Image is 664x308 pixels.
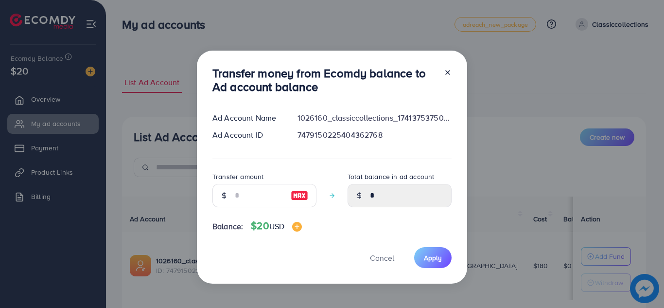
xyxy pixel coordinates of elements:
label: Total balance in ad account [348,172,434,181]
div: 7479150225404362768 [290,129,459,141]
span: Apply [424,253,442,263]
h3: Transfer money from Ecomdy balance to Ad account balance [212,66,436,94]
img: image [292,222,302,232]
label: Transfer amount [212,172,263,181]
span: USD [269,221,284,232]
div: 1026160_classiccollections_1741375375046 [290,112,459,124]
span: Balance: [212,221,243,232]
div: Ad Account Name [205,112,290,124]
button: Apply [414,247,452,268]
button: Cancel [358,247,406,268]
div: Ad Account ID [205,129,290,141]
span: Cancel [370,253,394,263]
img: image [291,190,308,201]
h4: $20 [251,220,302,232]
